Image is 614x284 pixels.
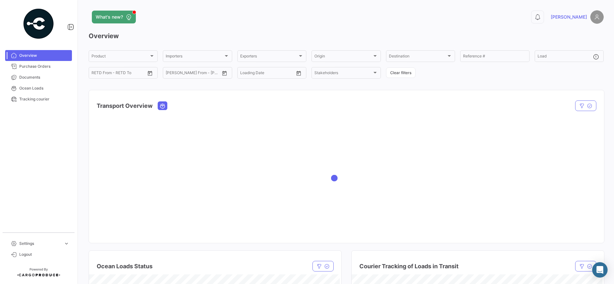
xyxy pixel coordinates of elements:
h3: Overview [89,31,604,40]
span: Importers [166,55,223,59]
span: Ocean Loads [19,85,69,91]
span: expand_more [64,241,69,246]
button: What's new? [92,11,136,23]
span: Exporters [240,55,298,59]
span: Settings [19,241,61,246]
div: Abrir Intercom Messenger [592,262,608,278]
a: Tracking courier [5,94,72,105]
input: From [240,72,249,76]
h4: Transport Overview [97,101,153,110]
span: [PERSON_NAME] [551,14,587,20]
input: To [254,72,279,76]
span: Overview [19,53,69,58]
input: From [166,72,175,76]
span: Origin [314,55,372,59]
span: Stakeholders [314,72,372,76]
button: Ocean [158,102,167,110]
button: Open calendar [145,68,155,78]
span: Purchase Orders [19,64,69,69]
span: Destination [389,55,446,59]
h4: Ocean Loads Status [97,262,153,271]
img: powered-by.png [22,8,55,40]
a: Ocean Loads [5,83,72,94]
h4: Courier Tracking of Loads in Transit [359,262,459,271]
button: Open calendar [294,68,303,78]
input: From [92,72,101,76]
button: Open calendar [220,68,229,78]
input: To [105,72,131,76]
a: Purchase Orders [5,61,72,72]
button: Clear filters [386,67,416,78]
a: Overview [5,50,72,61]
a: Documents [5,72,72,83]
input: To [179,72,205,76]
span: Logout [19,252,69,257]
span: Tracking courier [19,96,69,102]
img: placeholder-user.png [590,10,604,24]
span: Documents [19,74,69,80]
span: Product [92,55,149,59]
span: What's new? [96,14,123,20]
